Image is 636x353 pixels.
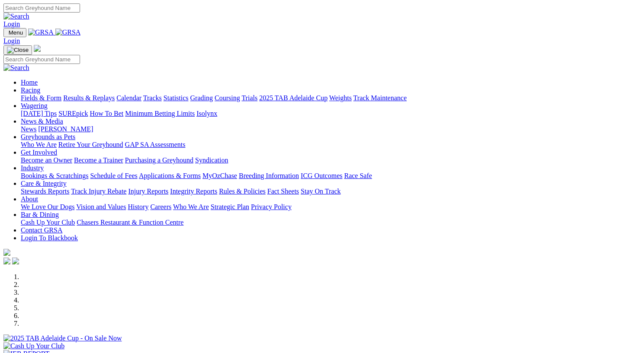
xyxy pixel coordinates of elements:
a: Login To Blackbook [21,234,78,242]
img: 2025 TAB Adelaide Cup - On Sale Now [3,334,122,342]
a: News [21,125,36,133]
button: Toggle navigation [3,45,32,55]
a: Trials [241,94,257,102]
a: Greyhounds as Pets [21,133,75,140]
a: Schedule of Fees [90,172,137,179]
a: Breeding Information [239,172,299,179]
img: twitter.svg [12,258,19,264]
a: Rules & Policies [219,188,266,195]
div: Care & Integrity [21,188,633,195]
a: GAP SA Assessments [125,141,186,148]
a: Chasers Restaurant & Function Centre [77,219,183,226]
img: Cash Up Your Club [3,342,64,350]
a: Tracks [143,94,162,102]
a: Become an Owner [21,156,72,164]
div: Industry [21,172,633,180]
a: Wagering [21,102,48,109]
a: Integrity Reports [170,188,217,195]
a: Stewards Reports [21,188,69,195]
a: Get Involved [21,149,57,156]
div: Racing [21,94,633,102]
a: ICG Outcomes [301,172,342,179]
button: Toggle navigation [3,28,26,37]
a: Isolynx [196,110,217,117]
div: Wagering [21,110,633,118]
a: Become a Trainer [74,156,123,164]
a: Bar & Dining [21,211,59,218]
div: News & Media [21,125,633,133]
a: Industry [21,164,44,172]
div: About [21,203,633,211]
div: Greyhounds as Pets [21,141,633,149]
a: Strategic Plan [211,203,249,210]
a: Fact Sheets [267,188,299,195]
a: Privacy Policy [251,203,292,210]
a: Stay On Track [301,188,340,195]
a: Home [21,79,38,86]
a: How To Bet [90,110,124,117]
a: Racing [21,86,40,94]
a: Contact GRSA [21,226,62,234]
a: SUREpick [58,110,88,117]
a: Careers [150,203,171,210]
div: Bar & Dining [21,219,633,226]
img: Search [3,13,29,20]
a: MyOzChase [202,172,237,179]
a: Login [3,20,20,28]
a: Who We Are [21,141,57,148]
a: Applications & Forms [139,172,201,179]
a: Calendar [116,94,141,102]
a: Track Injury Rebate [71,188,126,195]
a: About [21,195,38,203]
a: Purchasing a Greyhound [125,156,193,164]
a: Weights [329,94,352,102]
a: Injury Reports [128,188,168,195]
a: Race Safe [344,172,372,179]
input: Search [3,3,80,13]
a: 2025 TAB Adelaide Cup [259,94,328,102]
a: Login [3,37,20,45]
a: Fields & Form [21,94,61,102]
a: Bookings & Scratchings [21,172,88,179]
a: Syndication [195,156,228,164]
a: We Love Our Dogs [21,203,74,210]
a: Care & Integrity [21,180,67,187]
a: Cash Up Your Club [21,219,75,226]
img: logo-grsa-white.png [3,249,10,256]
span: Menu [9,29,23,36]
img: facebook.svg [3,258,10,264]
img: Close [7,47,29,54]
a: Grading [190,94,213,102]
input: Search [3,55,80,64]
a: History [128,203,148,210]
a: Results & Replays [63,94,115,102]
img: GRSA [55,29,81,36]
a: Who We Are [173,203,209,210]
img: GRSA [28,29,54,36]
a: Statistics [164,94,189,102]
img: Search [3,64,29,72]
a: Track Maintenance [353,94,407,102]
img: logo-grsa-white.png [34,45,41,52]
a: Retire Your Greyhound [58,141,123,148]
a: Minimum Betting Limits [125,110,195,117]
a: Coursing [215,94,240,102]
a: News & Media [21,118,63,125]
a: [DATE] Tips [21,110,57,117]
a: Vision and Values [76,203,126,210]
div: Get Involved [21,156,633,164]
a: [PERSON_NAME] [38,125,93,133]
